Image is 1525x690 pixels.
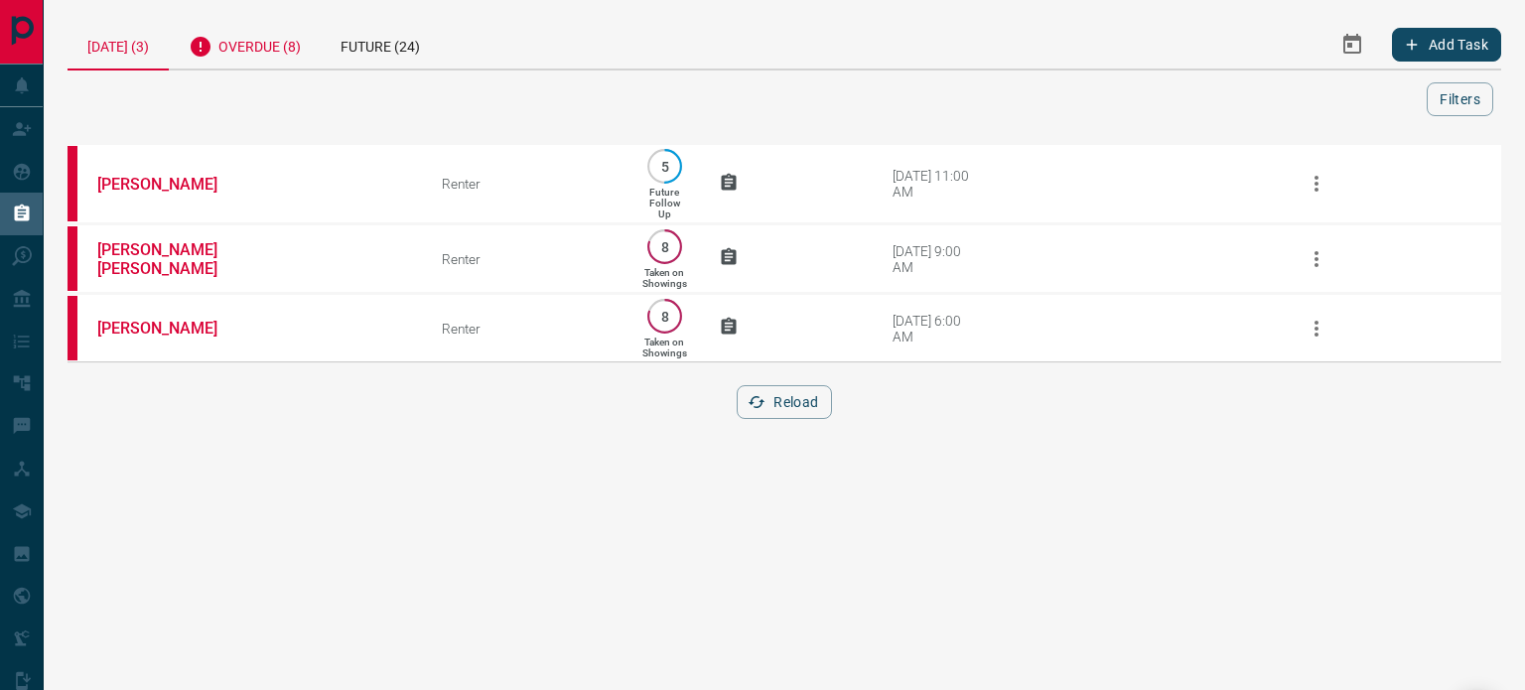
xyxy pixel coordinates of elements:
[442,176,610,192] div: Renter
[68,296,77,360] div: property.ca
[321,20,440,69] div: Future (24)
[97,175,246,194] a: [PERSON_NAME]
[1427,82,1493,116] button: Filters
[97,240,246,278] a: [PERSON_NAME] [PERSON_NAME]
[893,243,977,275] div: [DATE] 9:00 AM
[442,321,610,337] div: Renter
[68,146,77,221] div: property.ca
[893,168,977,200] div: [DATE] 11:00 AM
[657,159,672,174] p: 5
[737,385,831,419] button: Reload
[649,187,680,219] p: Future Follow Up
[642,337,687,358] p: Taken on Showings
[1392,28,1501,62] button: Add Task
[68,20,169,70] div: [DATE] (3)
[657,309,672,324] p: 8
[68,226,77,291] div: property.ca
[1328,21,1376,69] button: Select Date Range
[169,20,321,69] div: Overdue (8)
[442,251,610,267] div: Renter
[893,313,977,345] div: [DATE] 6:00 AM
[657,239,672,254] p: 8
[97,319,246,338] a: [PERSON_NAME]
[642,267,687,289] p: Taken on Showings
